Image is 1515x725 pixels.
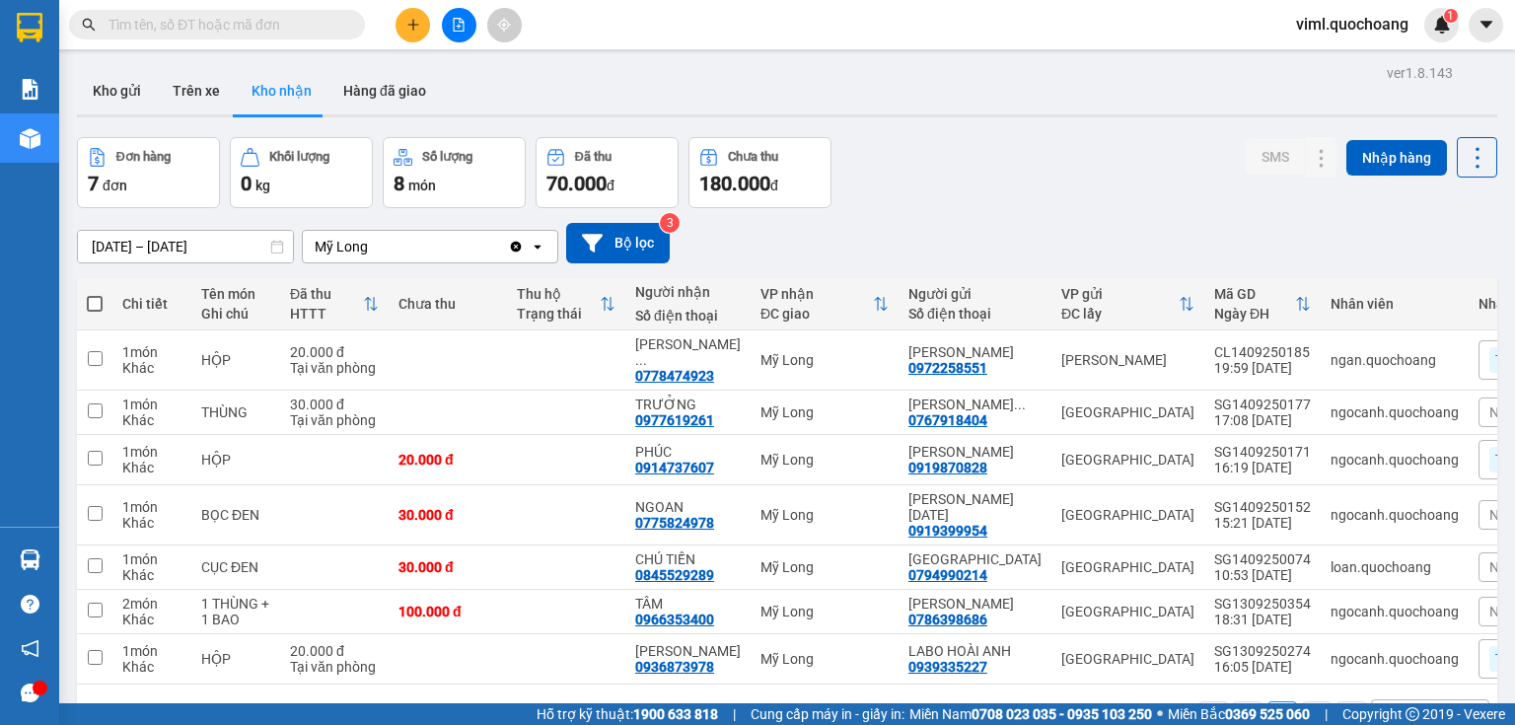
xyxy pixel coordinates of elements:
[201,596,270,627] div: 1 THÙNG + 1 BAO
[20,549,40,570] img: warehouse-icon
[1387,62,1453,84] div: ver 1.8.143
[78,231,293,262] input: Select a date range.
[201,507,270,523] div: BỌC ĐEN
[1331,404,1459,420] div: ngocanh.quochoang
[383,137,526,208] button: Số lượng8món
[122,412,181,428] div: Khác
[633,706,718,722] strong: 1900 633 818
[1214,444,1311,460] div: SG1409250171
[760,352,889,368] div: Mỹ Long
[1214,286,1295,302] div: Mã GD
[255,178,270,193] span: kg
[770,178,778,193] span: đ
[972,706,1152,722] strong: 0708 023 035 - 0935 103 250
[442,8,476,42] button: file-add
[635,499,741,515] div: NGOAN
[1061,651,1194,667] div: [GEOGRAPHIC_DATA]
[1214,612,1311,627] div: 18:31 [DATE]
[1214,360,1311,376] div: 19:59 [DATE]
[1214,397,1311,412] div: SG1409250177
[122,444,181,460] div: 1 món
[122,551,181,567] div: 1 món
[290,286,363,302] div: Đã thu
[1061,559,1194,575] div: [GEOGRAPHIC_DATA]
[1061,286,1179,302] div: VP gửi
[536,137,679,208] button: Đã thu70.000đ
[699,172,770,195] span: 180.000
[88,172,99,195] span: 7
[1406,707,1419,721] span: copyright
[1331,559,1459,575] div: loan.quochoang
[122,659,181,675] div: Khác
[1214,412,1311,428] div: 17:08 [DATE]
[122,344,181,360] div: 1 món
[751,703,904,725] span: Cung cấp máy in - giấy in:
[908,286,1042,302] div: Người gửi
[1214,306,1295,322] div: Ngày ĐH
[908,551,1042,567] div: CHÂU QUỐC KHÁNH
[201,452,270,468] div: HỘP
[1331,452,1459,468] div: ngocanh.quochoang
[398,559,497,575] div: 30.000 đ
[1214,643,1311,659] div: SG1309250274
[122,460,181,475] div: Khác
[908,397,1042,412] div: NGUYỄN THỊ HUYỀN TRANG
[1061,507,1194,523] div: [GEOGRAPHIC_DATA]
[122,499,181,515] div: 1 món
[575,150,612,164] div: Đã thu
[1469,8,1503,42] button: caret-down
[908,612,987,627] div: 0786398686
[290,306,363,322] div: HTTT
[908,643,1042,659] div: LABO HOÀI ANH
[398,604,497,619] div: 100.000 đ
[370,237,372,256] input: Selected Mỹ Long.
[908,306,1042,322] div: Số điện thoại
[508,239,524,254] svg: Clear value
[635,284,741,300] div: Người nhận
[517,286,600,302] div: Thu hộ
[1214,344,1311,360] div: CL1409250185
[241,172,252,195] span: 0
[733,703,736,725] span: |
[635,460,714,475] div: 0914737607
[398,507,497,523] div: 30.000 đ
[1346,140,1447,176] button: Nhập hàng
[530,239,545,254] svg: open
[1331,651,1459,667] div: ngocanh.quochoang
[635,515,714,531] div: 0775824978
[760,651,889,667] div: Mỹ Long
[122,515,181,531] div: Khác
[537,703,718,725] span: Hỗ trợ kỹ thuật:
[201,559,270,575] div: CỤC ĐEN
[635,352,647,368] span: ...
[497,18,511,32] span: aim
[1214,499,1311,515] div: SG1409250152
[422,150,472,164] div: Số lượng
[487,8,522,42] button: aim
[635,659,714,675] div: 0936873978
[290,344,379,360] div: 20.000 đ
[1214,515,1311,531] div: 15:21 [DATE]
[108,14,341,36] input: Tìm tên, số ĐT hoặc mã đơn
[280,278,389,330] th: Toggle SortBy
[635,643,741,659] div: THÙY LINH
[908,460,987,475] div: 0919870828
[760,604,889,619] div: Mỹ Long
[908,444,1042,460] div: TRẦN MINH TÂM
[20,128,40,149] img: warehouse-icon
[1331,507,1459,523] div: ngocanh.quochoang
[635,336,741,368] div: LÊ THANH NAM
[201,306,270,322] div: Ghi chú
[157,67,236,114] button: Trên xe
[290,643,379,659] div: 20.000 đ
[1433,16,1451,34] img: icon-new-feature
[1204,278,1321,330] th: Toggle SortBy
[1014,397,1026,412] span: ...
[1225,706,1310,722] strong: 0369 525 060
[635,412,714,428] div: 0977619261
[290,397,379,412] div: 30.000 đ
[122,397,181,412] div: 1 món
[1246,139,1305,175] button: SMS
[1280,12,1424,36] span: viml.quochoang
[122,360,181,376] div: Khác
